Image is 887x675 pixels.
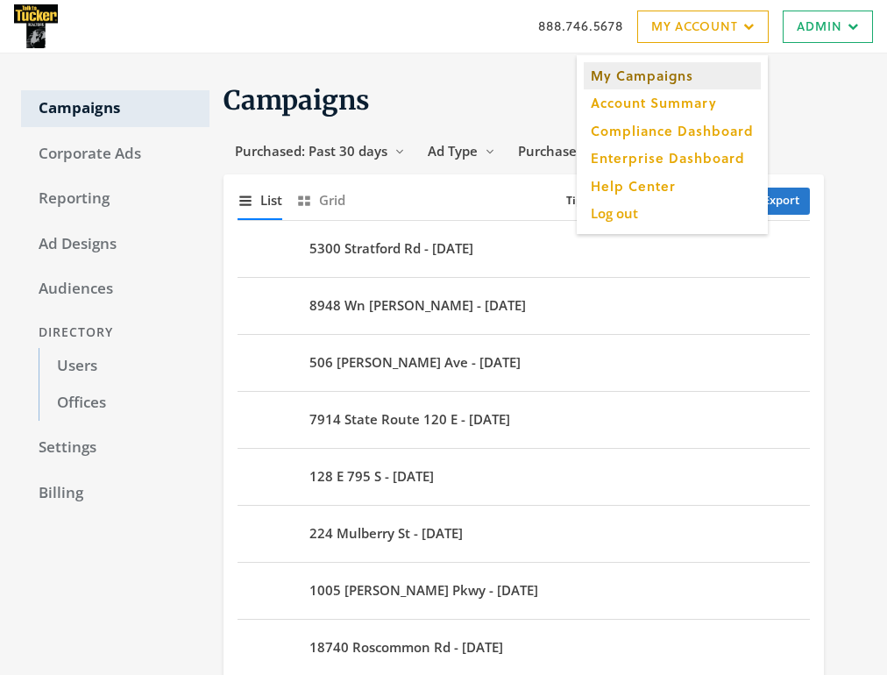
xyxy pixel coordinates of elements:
[21,430,209,466] a: Settings
[238,285,810,327] button: 8948 Wn [PERSON_NAME] - [DATE]
[584,89,761,117] a: Account Summary
[21,271,209,308] a: Audiences
[566,193,739,210] small: Share these ads through a CSV.
[260,190,282,210] span: List
[538,17,623,35] a: 888.746.5678
[319,190,345,210] span: Grid
[507,135,639,167] button: Purchase Type
[309,295,526,316] b: 8948 Wn [PERSON_NAME] - [DATE]
[309,466,434,487] b: 128 E 795 S - [DATE]
[428,142,478,160] span: Ad Type
[584,117,761,144] a: Compliance Dashboard
[21,475,209,512] a: Billing
[224,83,370,117] span: Campaigns
[238,228,810,270] button: 5300 Stratford Rd - [DATE]
[39,385,209,422] a: Offices
[416,135,507,167] button: Ad Type
[21,316,209,349] div: Directory
[14,4,58,48] img: Adwerx
[309,352,521,373] b: 506 [PERSON_NAME] Ave - [DATE]
[296,181,345,219] button: Grid
[309,409,510,430] b: 7914 State Route 120 E - [DATE]
[584,62,761,89] a: My Campaigns
[637,11,769,43] a: My Account
[39,348,209,385] a: Users
[238,399,810,441] button: 7914 State Route 120 E - [DATE]
[566,193,585,208] b: Tip:
[309,580,538,600] b: 1005 [PERSON_NAME] Pkwy - [DATE]
[783,11,873,43] a: Admin
[309,238,473,259] b: 5300 Stratford Rd - [DATE]
[584,172,761,199] a: Help Center
[224,135,416,167] button: Purchased: Past 30 days
[238,627,810,669] button: 18740 Roscommon Rd - [DATE]
[235,142,387,160] span: Purchased: Past 30 days
[309,637,503,657] b: 18740 Roscommon Rd - [DATE]
[238,570,810,612] button: 1005 [PERSON_NAME] Pkwy - [DATE]
[21,90,209,127] a: Campaigns
[584,199,761,226] input: Log out
[238,513,810,555] button: 224 Mulberry St - [DATE]
[21,136,209,173] a: Corporate Ads
[518,142,610,160] span: Purchase Type
[21,226,209,263] a: Ad Designs
[238,456,810,498] button: 128 E 795 S - [DATE]
[753,188,810,215] a: Export
[238,342,810,384] button: 506 [PERSON_NAME] Ave - [DATE]
[21,181,209,217] a: Reporting
[309,523,463,544] b: 224 Mulberry St - [DATE]
[238,181,282,219] button: List
[584,145,761,172] a: Enterprise Dashboard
